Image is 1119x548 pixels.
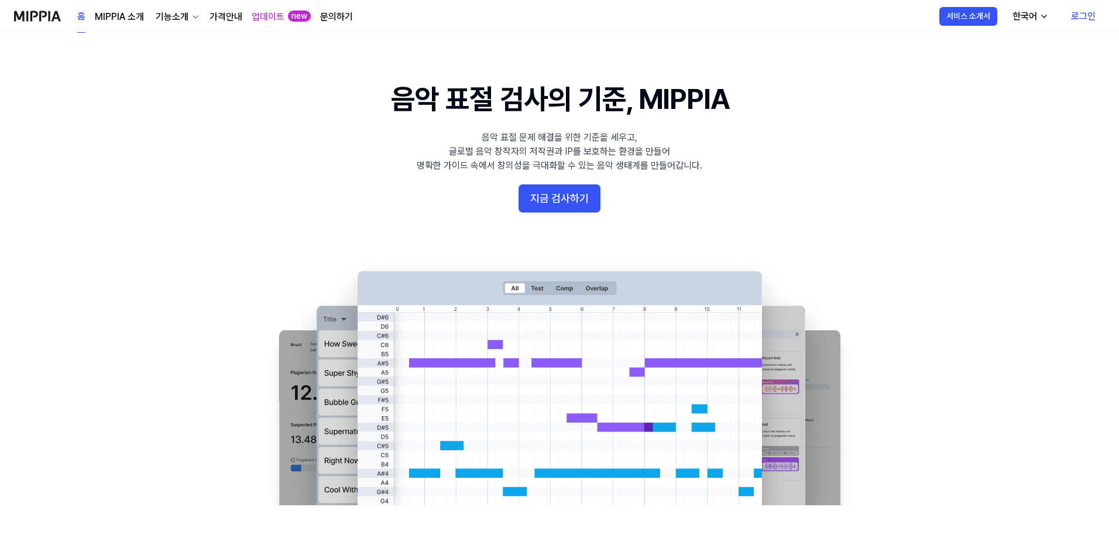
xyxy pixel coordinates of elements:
[77,1,85,33] a: 홈
[210,10,242,24] a: 가격안내
[939,7,997,26] button: 서비스 소개서
[519,184,600,213] button: 지금 검사하기
[95,10,144,24] a: MIPPIA 소개
[391,80,729,119] h1: 음악 표절 검사의 기준, MIPPIA
[288,11,311,22] div: new
[153,10,200,24] button: 기능소개
[252,10,284,24] a: 업데이트
[417,131,702,173] div: 음악 표절 문제 해결을 위한 기준을 세우고, 글로벌 음악 창작자의 저작권과 IP를 보호하는 환경을 만들어 명확한 가이드 속에서 창의성을 극대화할 수 있는 음악 생태계를 만들어...
[153,10,191,24] div: 기능소개
[1003,5,1056,28] button: 한국어
[320,10,353,24] a: 문의하기
[255,259,864,505] img: main Image
[1010,9,1039,23] div: 한국어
